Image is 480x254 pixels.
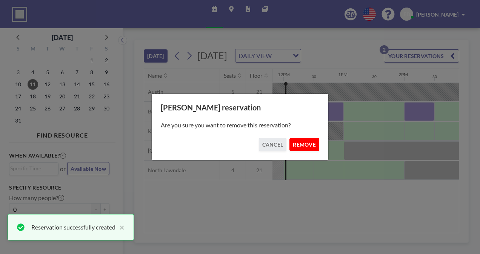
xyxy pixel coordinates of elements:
button: REMOVE [289,138,319,151]
p: Are you sure you want to remove this reservation? [161,121,319,129]
button: close [115,223,125,232]
div: Reservation successfully created [31,223,115,232]
h3: [PERSON_NAME] reservation [161,103,319,112]
button: CANCEL [259,138,287,151]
